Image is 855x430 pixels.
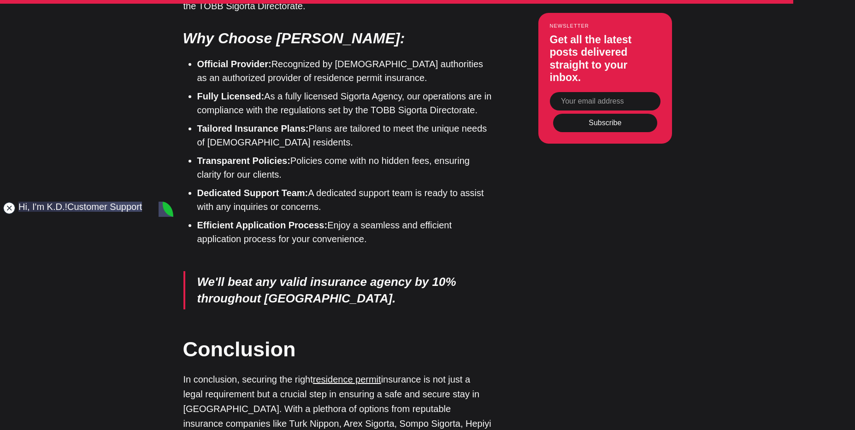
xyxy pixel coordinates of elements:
[313,374,381,384] a: residence permit
[550,92,660,110] input: Your email address
[197,275,456,305] em: We'll beat any valid insurance agency by 10% throughout [GEOGRAPHIC_DATA].
[197,122,492,149] li: Plans are tailored to meet the unique needs of [DEMOGRAPHIC_DATA] residents.
[197,89,492,117] li: As a fully licensed Sigorta Agency, our operations are in compliance with the regulations set by ...
[197,57,492,85] li: Recognized by [DEMOGRAPHIC_DATA] authorities as an authorized provider of residence permit insura...
[197,154,492,181] li: Policies come with no hidden fees, ensuring clarity for our clients.
[197,156,290,166] strong: Transparent Policies:
[553,114,657,133] button: Subscribe
[197,188,308,198] strong: Dedicated Support Team:
[197,59,271,69] strong: Official Provider:
[197,91,265,101] strong: Fully Licensed:
[197,186,492,214] li: A dedicated support team is ready to assist with any inquiries or concerns.
[197,218,492,246] li: Enjoy a seamless and efficient application process for your convenience.
[197,123,309,134] strong: Tailored Insurance Plans:
[183,30,405,46] em: Why Choose [PERSON_NAME]:
[550,23,660,29] small: Newsletter
[197,220,328,230] strong: Efficient Application Process:
[183,335,492,364] h2: Conclusion
[550,34,660,84] h3: Get all the latest posts delivered straight to your inbox.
